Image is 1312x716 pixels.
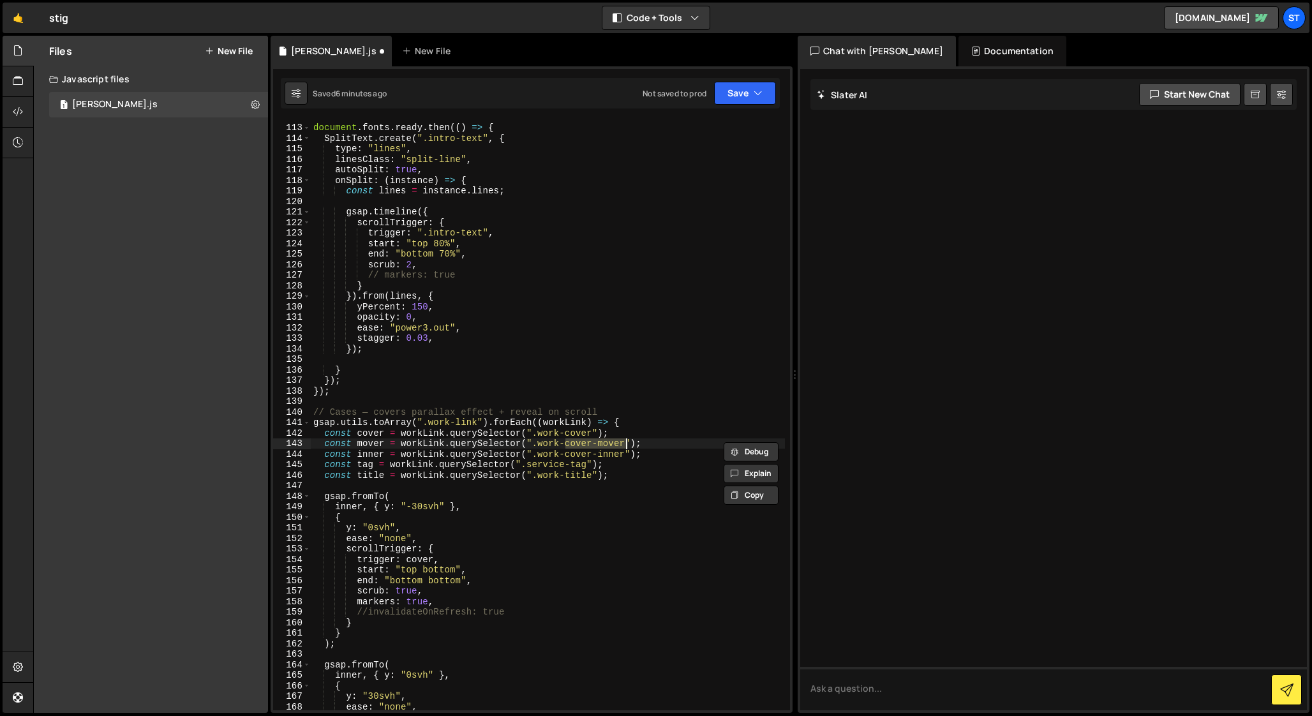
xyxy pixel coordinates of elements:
div: 160 [273,618,311,629]
div: 132 [273,323,311,334]
div: 149 [273,502,311,512]
div: 129 [273,291,311,302]
div: 154 [273,555,311,565]
div: 131 [273,312,311,323]
div: 125 [273,249,311,260]
button: Code + Tools [602,6,710,29]
div: 148 [273,491,311,502]
h2: Slater AI [817,89,868,101]
button: Save [714,82,776,105]
div: Saved [313,88,387,99]
div: 130 [273,302,311,313]
div: 147 [273,481,311,491]
div: 137 [273,375,311,386]
div: Chat with [PERSON_NAME] [798,36,956,66]
div: 151 [273,523,311,533]
div: 159 [273,607,311,618]
div: 115 [273,144,311,154]
div: Documentation [958,36,1066,66]
div: 113 [273,123,311,133]
div: 121 [273,207,311,218]
div: 128 [273,281,311,292]
div: 156 [273,576,311,586]
div: 166 [273,681,311,692]
div: 133 [273,333,311,344]
div: 117 [273,165,311,175]
div: 161 [273,628,311,639]
div: 153 [273,544,311,555]
div: 118 [273,175,311,186]
div: [PERSON_NAME].js [72,99,158,110]
div: 134 [273,344,311,355]
span: 1 [60,101,68,111]
div: 141 [273,417,311,428]
button: New File [205,46,253,56]
div: 138 [273,386,311,397]
div: 142 [273,428,311,439]
div: Not saved to prod [643,88,706,99]
div: 157 [273,586,311,597]
div: 167 [273,691,311,702]
div: 6 minutes ago [336,88,387,99]
div: 123 [273,228,311,239]
div: 165 [273,670,311,681]
div: stig [49,10,69,26]
div: 146 [273,470,311,481]
div: [PERSON_NAME].js [291,45,376,57]
div: 140 [273,407,311,418]
div: New File [402,45,456,57]
a: St [1283,6,1306,29]
div: 152 [273,533,311,544]
button: Copy [724,486,779,505]
div: 139 [273,396,311,407]
div: 163 [273,649,311,660]
div: 16026/42920.js [49,92,268,117]
div: 126 [273,260,311,271]
div: 136 [273,365,311,376]
div: 168 [273,702,311,713]
div: 155 [273,565,311,576]
div: 127 [273,270,311,281]
div: 144 [273,449,311,460]
div: 120 [273,197,311,207]
div: 122 [273,218,311,228]
div: 164 [273,660,311,671]
div: 158 [273,597,311,608]
div: 145 [273,459,311,470]
a: [DOMAIN_NAME] [1164,6,1279,29]
button: Explain [724,464,779,483]
div: 119 [273,186,311,197]
div: 135 [273,354,311,365]
div: 124 [273,239,311,250]
div: Javascript files [34,66,268,92]
div: 114 [273,133,311,144]
div: 116 [273,154,311,165]
div: 143 [273,438,311,449]
button: Debug [724,442,779,461]
h2: Files [49,44,72,58]
div: 150 [273,512,311,523]
div: 162 [273,639,311,650]
a: 🤙 [3,3,34,33]
button: Start new chat [1139,83,1241,106]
